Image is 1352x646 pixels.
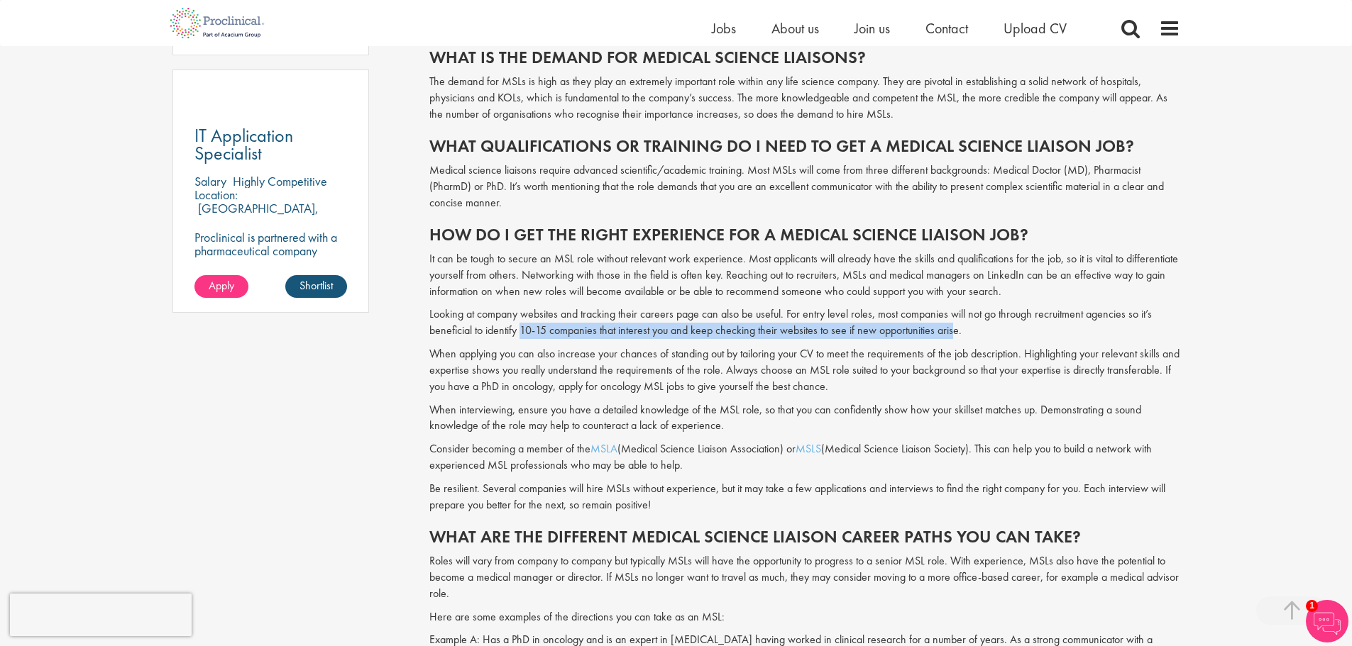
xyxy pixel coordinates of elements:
[194,173,226,189] span: Salary
[429,553,1180,602] p: Roles will vary from company to company but typically MSLs will have the opportunity to progress ...
[429,225,1180,244] h2: How do I get the right experience for a medical science liaison job?
[209,278,234,293] span: Apply
[429,441,1180,474] p: Consider becoming a member of the (Medical Science Liaison Association) or (Medical Science Liais...
[590,441,617,456] a: MSLA
[1306,600,1318,612] span: 1
[233,173,327,189] p: Highly Competitive
[429,137,1180,155] h2: What qualifications or training do I need to get a medical science liaison job?
[194,200,319,230] p: [GEOGRAPHIC_DATA], [GEOGRAPHIC_DATA]
[429,481,1180,513] p: Be resilient. Several companies will hire MSLs without experience, but it may take a few applicat...
[194,275,248,298] a: Apply
[1306,600,1348,642] img: Chatbot
[925,19,968,38] a: Contact
[429,609,1180,625] p: Here are some examples of the directions you can take as an MSL:
[429,48,1180,67] h2: What is the demand for medical science liaisons?
[429,346,1180,395] p: When applying you can also increase your chances of standing out by tailoring your CV to meet the...
[1004,19,1067,38] a: Upload CV
[194,123,293,165] span: IT Application Specialist
[429,306,1180,339] p: Looking at company websites and tracking their careers page can also be useful. For entry level r...
[796,441,821,456] a: MSLS
[194,186,238,203] span: Location:
[429,251,1180,300] p: It can be tough to secure an MSL role without relevant work experience. Most applicants will alre...
[854,19,890,38] a: Join us
[429,528,1180,546] h2: What are the different medical science liaison career paths you can take?
[429,74,1180,123] p: The demand for MSLs is high as they play an extremely important role within any life science comp...
[194,127,348,162] a: IT Application Specialist
[194,230,348,311] p: Proclinical is partnered with a pharmaceutical company seeking an IT Application Specialist to jo...
[429,162,1180,211] p: Medical science liaisons require advanced scientific/academic training. Most MSLs will come from ...
[429,402,1180,435] p: When interviewing, ensure you have a detailed knowledge of the MSL role, so that you can confiden...
[712,19,736,38] a: Jobs
[10,594,192,636] iframe: reCAPTCHA
[285,275,347,298] a: Shortlist
[771,19,819,38] a: About us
